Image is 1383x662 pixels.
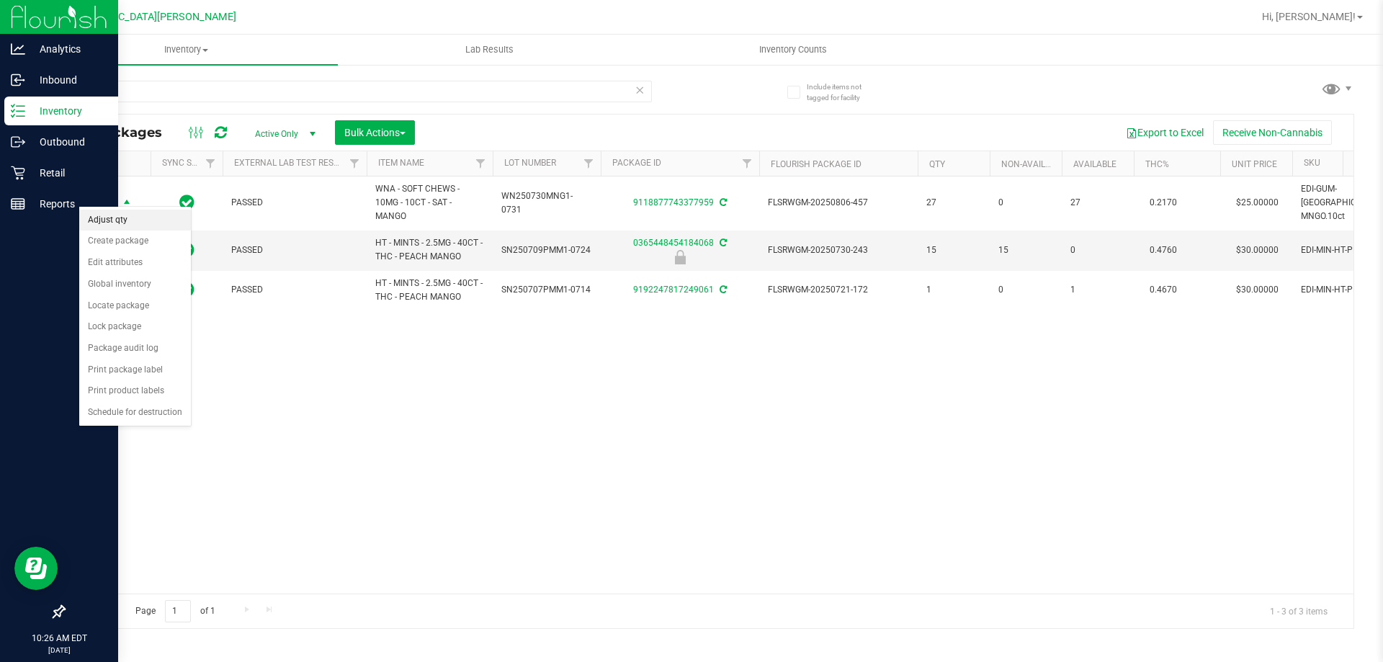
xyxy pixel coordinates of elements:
a: Filter [343,151,367,176]
span: 0 [998,283,1053,297]
span: 15 [926,243,981,257]
span: 1 [926,283,981,297]
a: Filter [199,151,223,176]
p: Reports [25,195,112,213]
span: Inventory Counts [740,43,846,56]
span: 27 [926,196,981,210]
span: 0.4760 [1142,240,1184,261]
li: Global inventory [79,274,191,295]
inline-svg: Inventory [11,104,25,118]
span: select [118,193,136,213]
li: Adjust qty [79,210,191,231]
button: Bulk Actions [335,120,415,145]
span: 1 [1070,283,1125,297]
li: Create package [79,231,191,252]
iframe: Resource center [14,547,58,590]
span: 0 [998,196,1053,210]
p: [DATE] [6,645,112,656]
span: 0 [1070,243,1125,257]
span: 1 - 3 of 3 items [1258,600,1339,622]
span: [GEOGRAPHIC_DATA][PERSON_NAME] [58,11,236,23]
a: Package ID [612,158,661,168]
inline-svg: Inbound [11,73,25,87]
span: $25.00000 [1229,192,1286,213]
span: Inventory [35,43,338,56]
a: Non-Available [1001,159,1065,169]
li: Edit attributes [79,252,191,274]
span: 15 [998,243,1053,257]
input: Search Package ID, Item Name, SKU, Lot or Part Number... [63,81,652,102]
span: Hi, [PERSON_NAME]! [1262,11,1356,22]
li: Lock package [79,316,191,338]
a: 9118877743377959 [633,197,714,207]
span: $30.00000 [1229,240,1286,261]
a: Qty [929,159,945,169]
span: 27 [1070,196,1125,210]
span: Bulk Actions [344,127,406,138]
p: Outbound [25,133,112,151]
li: Package audit log [79,338,191,359]
a: Lot Number [504,158,556,168]
p: 10:26 AM EDT [6,632,112,645]
li: Print product labels [79,380,191,402]
span: 0.4670 [1142,279,1184,300]
a: Item Name [378,158,424,168]
span: WNA - SOFT CHEWS - 10MG - 10CT - SAT - MANGO [375,182,484,224]
a: Available [1073,159,1116,169]
a: 9192247817249061 [633,285,714,295]
span: In Sync [179,192,194,213]
span: HT - MINTS - 2.5MG - 40CT - THC - PEACH MANGO [375,277,484,304]
a: Flourish Package ID [771,159,861,169]
span: SN250707PMM1-0714 [501,283,592,297]
span: Sync from Compliance System [717,285,727,295]
a: 0365448454184068 [633,238,714,248]
a: SKU [1304,158,1320,168]
span: WN250730MNG1-0731 [501,189,592,217]
span: Lab Results [446,43,533,56]
span: $30.00000 [1229,279,1286,300]
p: Analytics [25,40,112,58]
a: Unit Price [1232,159,1277,169]
inline-svg: Reports [11,197,25,211]
a: Sync Status [162,158,218,168]
li: Locate package [79,295,191,317]
span: All Packages [75,125,176,140]
a: THC% [1145,159,1169,169]
span: 0.2170 [1142,192,1184,213]
span: FLSRWGM-20250721-172 [768,283,909,297]
span: Sync from Compliance System [717,238,727,248]
span: Clear [635,81,645,99]
li: Schedule for destruction [79,402,191,424]
span: SN250709PMM1-0724 [501,243,592,257]
inline-svg: Analytics [11,42,25,56]
a: Filter [735,151,759,176]
a: Inventory [35,35,338,65]
a: Lab Results [338,35,641,65]
input: 1 [165,600,191,622]
div: Newly Received [599,250,761,264]
span: PASSED [231,196,358,210]
span: Include items not tagged for facility [807,81,879,103]
span: Sync from Compliance System [717,197,727,207]
span: PASSED [231,283,358,297]
li: Print package label [79,359,191,381]
span: FLSRWGM-20250806-457 [768,196,909,210]
p: Inbound [25,71,112,89]
a: External Lab Test Result [234,158,347,168]
a: Inventory Counts [641,35,944,65]
p: Retail [25,164,112,182]
button: Export to Excel [1116,120,1213,145]
inline-svg: Outbound [11,135,25,149]
a: Filter [577,151,601,176]
span: Page of 1 [123,600,227,622]
span: PASSED [231,243,358,257]
inline-svg: Retail [11,166,25,180]
button: Receive Non-Cannabis [1213,120,1332,145]
a: Filter [469,151,493,176]
p: Inventory [25,102,112,120]
span: HT - MINTS - 2.5MG - 40CT - THC - PEACH MANGO [375,236,484,264]
span: FLSRWGM-20250730-243 [768,243,909,257]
